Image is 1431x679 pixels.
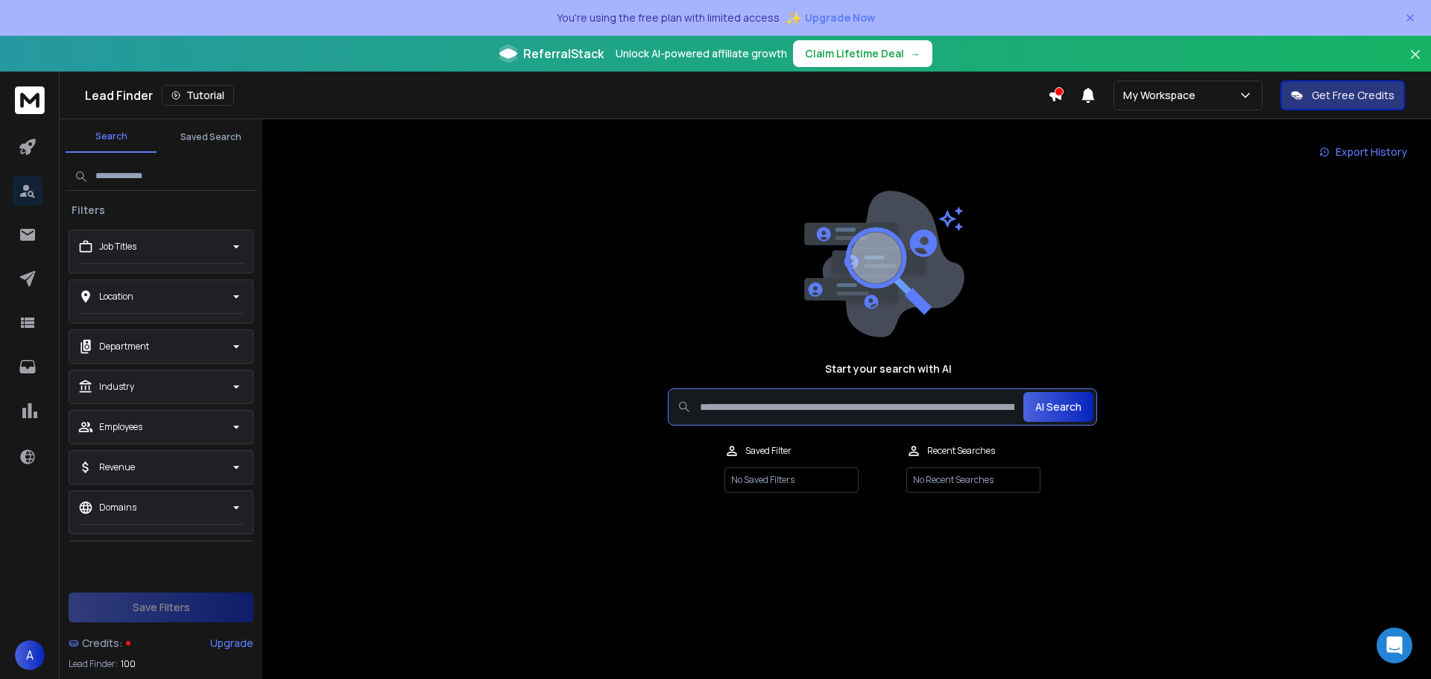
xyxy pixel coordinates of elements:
span: Upgrade Now [805,10,875,25]
div: Upgrade [210,636,253,651]
p: Unlock AI-powered affiliate growth [616,46,787,61]
span: ✨ [786,7,802,28]
img: image [800,191,964,338]
button: AI Search [1023,392,1093,422]
span: ReferralStack [523,45,604,63]
button: A [15,640,45,670]
h1: Start your search with AI [825,361,952,376]
span: Credits: [82,636,123,651]
button: Get Free Credits [1280,80,1405,110]
p: You're using the free plan with limited access [557,10,780,25]
p: No Saved Filters [724,467,859,493]
span: 100 [121,658,136,670]
p: No Recent Searches [906,467,1040,493]
p: Domains [99,502,136,514]
h3: Filters [66,203,111,218]
p: Job Titles [99,241,136,253]
p: Department [99,341,149,353]
button: Claim Lifetime Deal→ [793,40,932,67]
p: Industry [99,381,134,393]
p: Lead Finder: [69,658,118,670]
p: Location [99,291,133,303]
p: Recent Searches [927,445,995,457]
p: Employees [99,421,142,433]
div: Open Intercom Messenger [1377,628,1412,663]
button: Tutorial [162,85,234,106]
p: Get Free Credits [1312,88,1394,103]
a: Credits:Upgrade [69,628,253,658]
p: Saved Filter [745,445,792,457]
a: Export History [1307,137,1419,167]
button: ✨Upgrade Now [786,3,875,33]
p: Revenue [99,461,135,473]
button: Saved Search [165,122,256,152]
span: → [910,46,920,61]
button: Search [66,121,157,153]
div: Lead Finder [85,85,1048,106]
p: My Workspace [1123,88,1201,103]
button: Close banner [1406,45,1425,80]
